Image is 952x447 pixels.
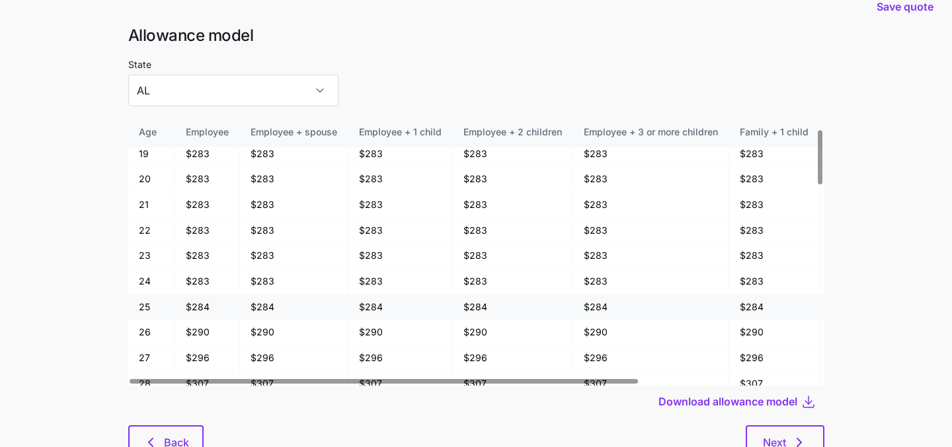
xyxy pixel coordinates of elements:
[453,166,573,192] td: $283
[573,320,729,345] td: $290
[128,75,338,106] input: Select a state
[453,192,573,218] td: $283
[729,243,820,269] td: $283
[729,269,820,294] td: $283
[251,125,337,139] div: Employee + spouse
[348,243,453,269] td: $283
[348,345,453,371] td: $296
[175,218,240,244] td: $283
[453,345,573,371] td: $296
[128,166,175,192] td: 20
[128,345,175,371] td: 27
[175,269,240,294] td: $283
[128,25,824,46] h1: Allowance model
[453,371,573,397] td: $307
[175,141,240,167] td: $283
[175,294,240,320] td: $284
[175,243,240,269] td: $283
[128,371,175,397] td: 28
[128,269,175,294] td: 24
[740,125,809,139] div: Family + 1 child
[729,371,820,397] td: $307
[729,345,820,371] td: $296
[729,218,820,244] td: $283
[348,218,453,244] td: $283
[128,294,175,320] td: 25
[573,192,729,218] td: $283
[453,320,573,345] td: $290
[573,294,729,320] td: $284
[175,345,240,371] td: $296
[573,218,729,244] td: $283
[240,345,348,371] td: $296
[453,294,573,320] td: $284
[175,320,240,345] td: $290
[463,125,562,139] div: Employee + 2 children
[348,166,453,192] td: $283
[729,141,820,167] td: $283
[240,141,348,167] td: $283
[186,125,229,139] div: Employee
[139,125,164,139] div: Age
[348,371,453,397] td: $307
[175,192,240,218] td: $283
[573,141,729,167] td: $283
[348,294,453,320] td: $284
[240,320,348,345] td: $290
[240,371,348,397] td: $307
[573,166,729,192] td: $283
[359,125,442,139] div: Employee + 1 child
[240,243,348,269] td: $283
[128,192,175,218] td: 21
[584,125,718,139] div: Employee + 3 or more children
[729,320,820,345] td: $290
[348,269,453,294] td: $283
[573,269,729,294] td: $283
[348,141,453,167] td: $283
[729,294,820,320] td: $284
[128,218,175,244] td: 22
[128,141,175,167] td: 19
[573,371,729,397] td: $307
[240,294,348,320] td: $284
[240,269,348,294] td: $283
[453,243,573,269] td: $283
[658,394,801,409] button: Download allowance model
[453,269,573,294] td: $283
[348,192,453,218] td: $283
[240,218,348,244] td: $283
[453,218,573,244] td: $283
[175,371,240,397] td: $307
[348,320,453,345] td: $290
[128,320,175,345] td: 26
[240,166,348,192] td: $283
[573,243,729,269] td: $283
[729,192,820,218] td: $283
[128,243,175,269] td: 23
[175,166,240,192] td: $283
[573,345,729,371] td: $296
[729,166,820,192] td: $283
[240,192,348,218] td: $283
[128,57,151,72] label: State
[453,141,573,167] td: $283
[658,394,797,409] span: Download allowance model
